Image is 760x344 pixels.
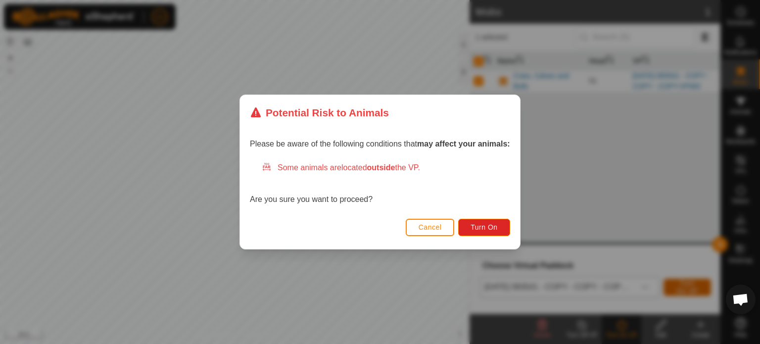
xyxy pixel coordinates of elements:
span: Cancel [419,223,442,231]
div: Some animals are [262,162,510,174]
strong: outside [367,163,395,172]
div: Are you sure you want to proceed? [250,162,510,205]
button: Turn On [459,219,510,236]
span: Please be aware of the following conditions that [250,140,510,148]
div: Potential Risk to Animals [250,105,389,120]
span: located the VP. [341,163,420,172]
button: Cancel [406,219,455,236]
span: Turn On [471,223,498,231]
div: Open chat [726,285,756,314]
strong: may affect your animals: [417,140,510,148]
